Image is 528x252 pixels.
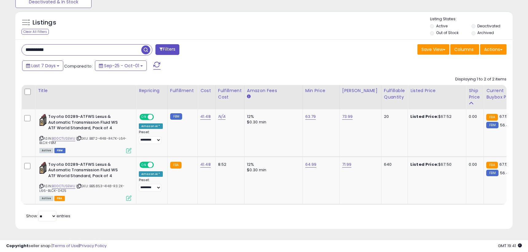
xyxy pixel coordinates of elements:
span: 67.5 [499,161,508,167]
a: 73.99 [342,114,353,120]
div: Cost [200,87,213,94]
div: seller snap | | [6,243,107,249]
small: FBA [170,162,182,169]
div: Listed Price [410,87,463,94]
button: Save View [417,44,449,55]
div: Current Buybox Price [486,87,518,100]
span: Columns [454,46,474,52]
label: Out of Stock [436,30,459,35]
div: Amazon Fees [247,87,300,94]
span: ON [140,114,148,120]
div: 12% [247,114,298,119]
a: 41.48 [200,161,211,168]
div: Ship Price [469,87,481,100]
span: Sep-25 - Oct-01 [104,63,139,69]
b: Toyota 00289-ATFWS Lexus & Automatic Transmission Fluid WS ATF World Standard, Pack of 4 [48,162,123,180]
button: Sep-25 - Oct-01 [95,60,147,71]
div: Clear All Filters [22,29,49,35]
label: Archived [477,30,494,35]
button: Columns [450,44,479,55]
div: Amazon AI * [139,171,163,177]
a: B00CTUSEMU [52,184,75,189]
a: 64.99 [305,161,317,168]
div: Repricing [139,87,165,94]
span: 2025-10-10 19:41 GMT [498,243,522,249]
span: 56.4 [500,170,509,176]
small: FBM [486,122,498,128]
span: | SKU: BB72-4148-R4.7K-L64-BLCK-FBM [39,136,127,145]
b: Listed Price: [410,161,438,167]
div: 8.52 [218,162,240,167]
small: Amazon Fees. [247,94,251,99]
span: | SKU: BB5853-4148-R3.2K-L66-BLCK-0425 [39,184,124,193]
a: Privacy Policy [80,243,107,249]
div: 12% [247,162,298,167]
div: ASIN: [39,162,131,200]
div: Fulfillable Quantity [384,87,405,100]
div: Title [38,87,134,94]
a: Terms of Use [53,243,79,249]
button: Filters [155,44,179,55]
small: FBM [486,170,498,176]
span: All listings currently available for purchase on Amazon [39,148,53,153]
label: Deactivated [477,23,500,29]
a: B00CTUSEMU [52,136,75,141]
a: 71.99 [342,161,352,168]
div: $0.30 min [247,167,298,173]
div: Fulfillment Cost [218,87,242,100]
h5: Listings [33,18,56,27]
a: 41.48 [200,114,211,120]
small: FBM [170,113,182,120]
span: OFF [153,162,163,167]
span: FBM [54,148,65,153]
img: 41J50954msL._SL40_.jpg [39,162,47,174]
span: FBA [54,196,65,201]
div: Fulfillment [170,87,195,94]
label: Active [436,23,448,29]
b: Toyota 00289-ATFWS Lexus & Automatic Transmission Fluid WS ATF World Standard, Pack of 4 [48,114,123,133]
span: ON [140,162,148,167]
span: Show: entries [26,213,70,219]
div: Min Price [305,87,337,94]
img: 41J50954msL._SL40_.jpg [39,114,47,126]
span: Compared to: [64,63,92,69]
button: Last 7 Days [22,60,63,71]
div: Preset: [139,178,163,192]
div: Preset: [139,130,163,144]
div: [PERSON_NAME] [342,87,379,94]
div: Amazon AI * [139,123,163,129]
p: Listing States: [430,16,513,22]
div: Displaying 1 to 2 of 2 items [455,76,506,82]
b: Listed Price: [410,114,438,119]
strong: Copyright [6,243,29,249]
div: 20 [384,114,403,119]
span: 67.5 [499,114,508,119]
button: Actions [480,44,506,55]
div: $67.52 [410,114,461,119]
div: 640 [384,162,403,167]
small: FBA [486,162,498,169]
div: 0.00 [469,162,479,167]
span: OFF [153,114,163,120]
span: 56.4 [500,122,509,128]
a: N/A [218,114,225,120]
a: 63.79 [305,114,316,120]
div: $67.50 [410,162,461,167]
small: FBA [486,114,498,121]
span: Last 7 Days [31,63,56,69]
div: ASIN: [39,114,131,153]
span: All listings currently available for purchase on Amazon [39,196,53,201]
div: 0.00 [469,114,479,119]
div: $0.30 min [247,119,298,125]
